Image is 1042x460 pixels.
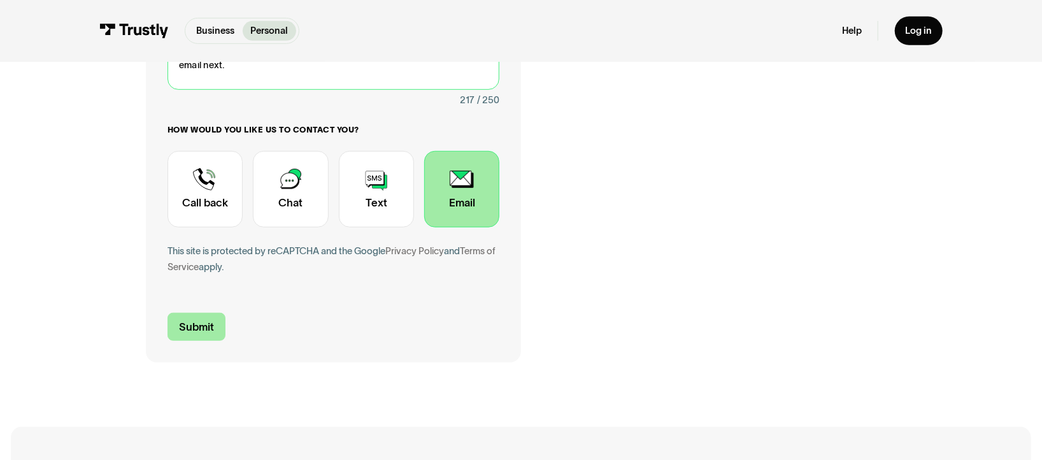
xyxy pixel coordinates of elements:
a: Log in [895,17,943,45]
div: / 250 [477,92,499,108]
input: Submit [168,313,225,341]
label: How would you like us to contact you? [168,125,499,136]
div: Log in [905,25,932,37]
p: Personal [250,24,288,38]
img: Trustly Logo [99,24,169,38]
a: Business [189,21,243,40]
a: Privacy Policy [385,246,444,256]
a: Personal [243,21,296,40]
a: Help [842,25,862,37]
div: 217 [460,92,475,108]
p: Business [196,24,234,38]
div: This site is protected by reCAPTCHA and the Google and apply. [168,243,499,275]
